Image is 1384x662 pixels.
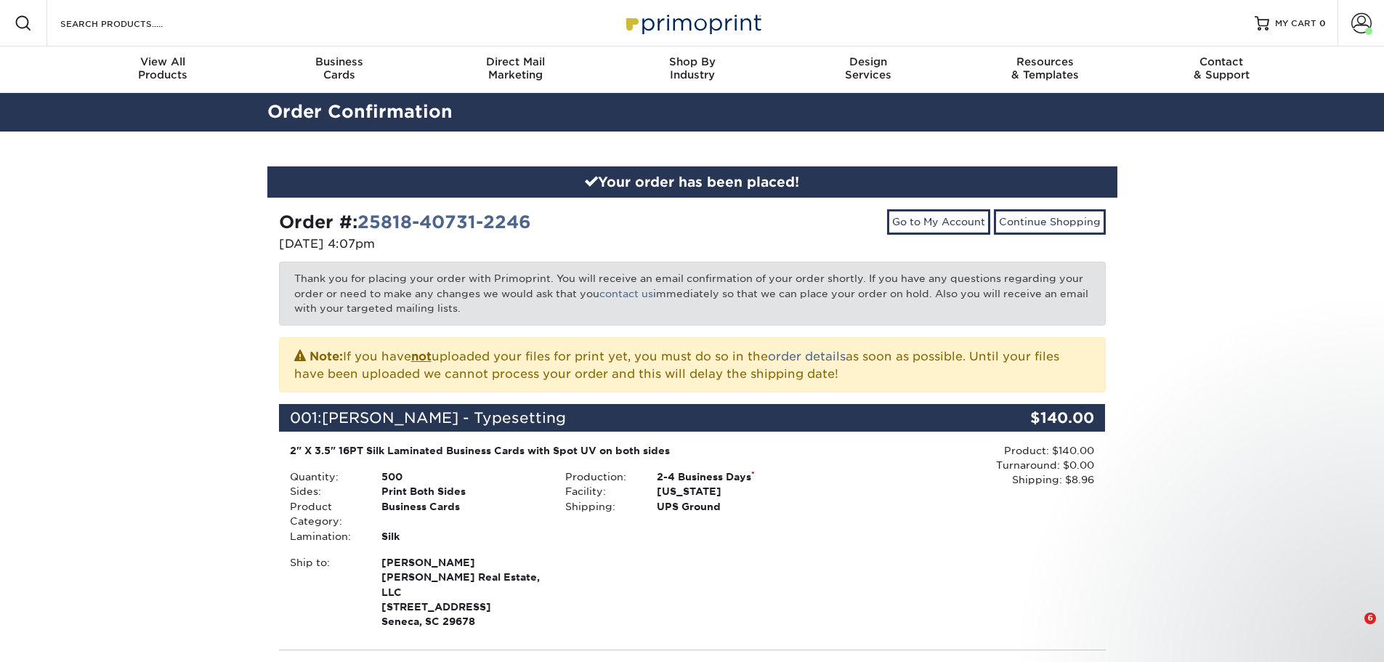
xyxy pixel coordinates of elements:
a: Go to My Account [887,209,990,234]
div: [US_STATE] [646,484,830,498]
span: [PERSON_NAME] - Typesetting [322,409,566,427]
a: 25818-40731-2246 [357,211,531,233]
b: not [411,350,432,363]
a: View AllProducts [75,47,251,93]
strong: Seneca, SC 29678 [381,555,543,628]
p: If you have uploaded your files for print yet, you must do so in the as soon as possible. Until y... [294,347,1090,383]
p: Thank you for placing your order with Primoprint. You will receive an email confirmation of your ... [279,262,1106,325]
div: Marketing [427,55,604,81]
a: contact us [599,288,653,299]
div: Ship to: [279,555,371,629]
div: 2-4 Business Days [646,469,830,484]
div: Products [75,55,251,81]
span: [STREET_ADDRESS] [381,600,543,614]
span: Resources [957,55,1133,68]
div: Sides: [279,484,371,498]
a: Direct MailMarketing [427,47,604,93]
strong: Note: [309,350,343,363]
div: 001: [279,404,968,432]
span: MY CART [1275,17,1316,30]
iframe: Intercom live chat [1335,613,1369,647]
div: Product: $140.00 Turnaround: $0.00 Shipping: $8.96 [830,443,1094,488]
span: [PERSON_NAME] [381,555,543,570]
a: BusinessCards [251,47,427,93]
p: [DATE] 4:07pm [279,235,681,253]
a: Continue Shopping [994,209,1106,234]
div: Quantity: [279,469,371,484]
span: Shop By [604,55,780,68]
a: Resources& Templates [957,47,1133,93]
div: Your order has been placed! [267,166,1117,198]
div: 2" X 3.5" 16PT Silk Laminated Business Cards with Spot UV on both sides [290,443,820,458]
a: Contact& Support [1133,47,1310,93]
div: Cards [251,55,427,81]
div: $140.00 [968,404,1106,432]
div: Services [780,55,957,81]
div: Facility: [554,484,646,498]
h2: Order Confirmation [256,99,1128,126]
input: SEARCH PRODUCTS..... [59,15,201,32]
div: & Templates [957,55,1133,81]
span: View All [75,55,251,68]
div: Business Cards [371,499,554,529]
div: Lamination: [279,529,371,544]
div: UPS Ground [646,499,830,514]
div: Product Category: [279,499,371,529]
div: & Support [1133,55,1310,81]
span: Contact [1133,55,1310,68]
strong: Order #: [279,211,531,233]
span: Business [251,55,427,68]
span: [PERSON_NAME] Real Estate, LLC [381,570,543,600]
a: order details [768,350,846,363]
div: Shipping: [554,499,646,514]
a: DesignServices [780,47,957,93]
div: Production: [554,469,646,484]
span: 0 [1319,18,1326,28]
img: Primoprint [620,7,765,39]
div: Silk [371,529,554,544]
div: Industry [604,55,780,81]
span: 6 [1364,613,1376,624]
span: Direct Mail [427,55,604,68]
span: Design [780,55,957,68]
div: 500 [371,469,554,484]
a: Shop ByIndustry [604,47,780,93]
div: Print Both Sides [371,484,554,498]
